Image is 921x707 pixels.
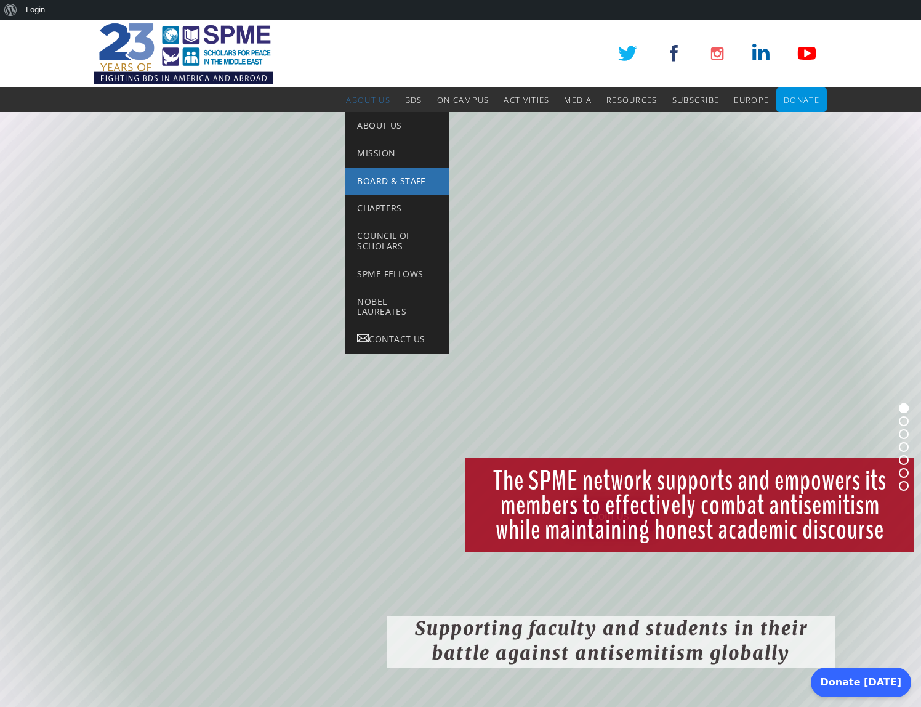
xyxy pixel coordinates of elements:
span: Resources [606,94,658,105]
span: BDS [405,94,422,105]
img: SPME [94,20,273,87]
span: Subscribe [672,94,720,105]
span: Board & Staff [357,175,425,187]
span: SPME Fellows [357,268,423,280]
a: Europe [734,87,769,112]
a: Nobel Laureates [345,288,449,326]
a: BDS [405,87,422,112]
span: Mission [357,147,395,159]
span: Donate [784,94,819,105]
span: About Us [357,119,401,131]
a: Donate [784,87,819,112]
span: Council of Scholars [357,230,411,252]
span: Activities [504,94,549,105]
a: On Campus [437,87,489,112]
a: Mission [345,140,449,168]
a: Media [564,87,592,112]
span: Chapters [357,202,401,214]
a: Resources [606,87,658,112]
a: Activities [504,87,549,112]
span: On Campus [437,94,489,105]
span: Contact Us [369,333,425,345]
span: Europe [734,94,769,105]
span: Nobel Laureates [357,296,406,318]
a: About Us [345,112,449,140]
a: Contact Us [345,326,449,353]
a: Board & Staff [345,168,449,195]
a: Subscribe [672,87,720,112]
span: About Us [346,94,390,105]
a: Council of Scholars [345,222,449,261]
a: SPME Fellows [345,261,449,288]
a: Chapters [345,195,449,222]
rs-layer: Supporting faculty and students in their battle against antisemitism globally [387,616,835,668]
a: About Us [346,87,390,112]
span: Media [564,94,592,105]
rs-layer: The SPME network supports and empowers its members to effectively combat antisemitism while maint... [465,458,914,552]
